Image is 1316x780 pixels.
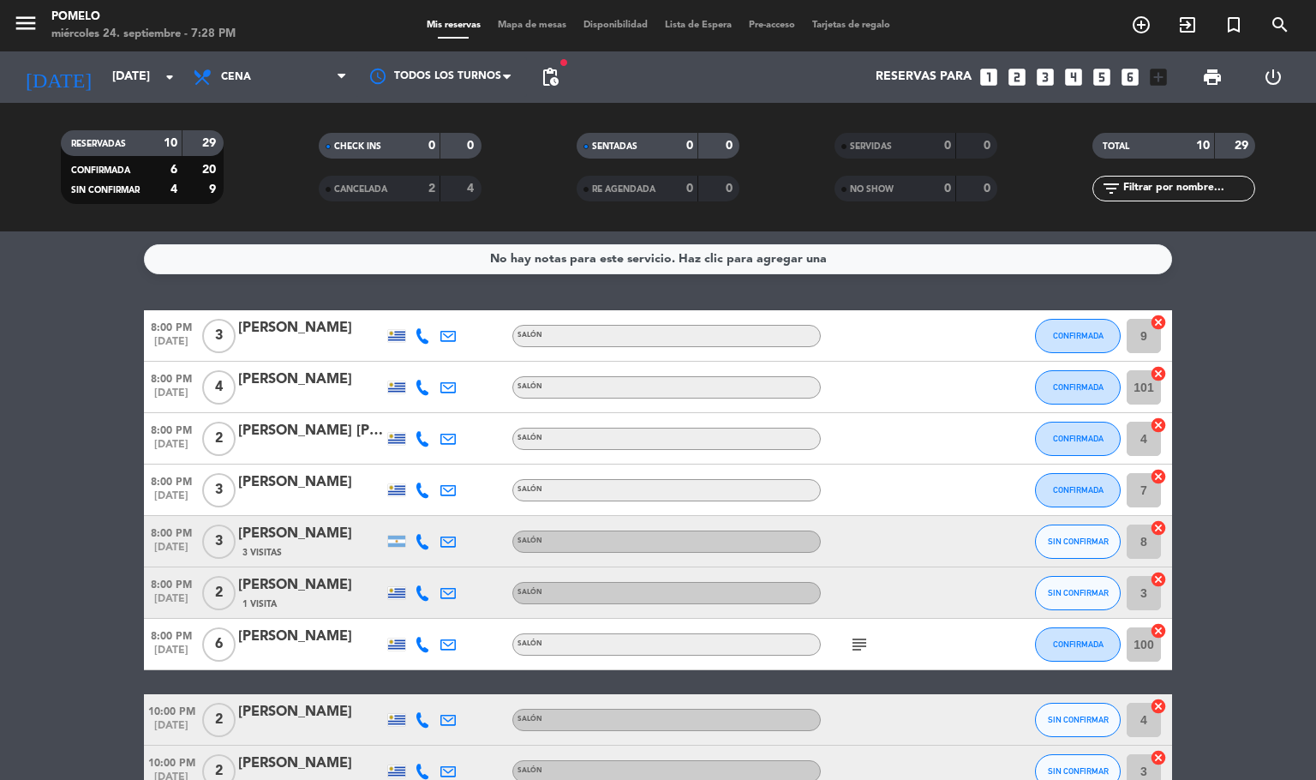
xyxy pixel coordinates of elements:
[144,439,199,459] span: [DATE]
[242,546,282,560] span: 3 Visitas
[1150,698,1167,715] i: cancel
[1101,178,1122,199] i: filter_list
[51,26,236,43] div: miércoles 24. septiembre - 7:28 PM
[144,419,199,439] span: 8:00 PM
[71,140,126,148] span: RESERVADAS
[202,627,236,662] span: 6
[202,525,236,559] span: 3
[1035,422,1121,456] button: CONFIRMADA
[144,316,199,336] span: 8:00 PM
[1035,370,1121,405] button: CONFIRMADA
[1242,51,1303,103] div: LOG OUT
[1035,525,1121,559] button: SIN CONFIRMAR
[144,542,199,561] span: [DATE]
[202,137,219,149] strong: 29
[1223,15,1244,35] i: turned_in_not
[1196,140,1210,152] strong: 10
[1270,15,1290,35] i: search
[726,183,736,195] strong: 0
[144,752,199,771] span: 10:00 PM
[202,164,219,176] strong: 20
[850,142,892,151] span: SERVIDAS
[876,70,972,84] span: Reservas para
[849,634,870,655] i: subject
[1202,67,1223,87] span: print
[144,573,199,593] span: 8:00 PM
[144,700,199,720] span: 10:00 PM
[1150,571,1167,588] i: cancel
[1150,314,1167,331] i: cancel
[1053,639,1104,649] span: CONFIRMADA
[1048,766,1109,776] span: SIN CONFIRMAR
[1048,537,1109,546] span: SIN CONFIRMAR
[1150,622,1167,639] i: cancel
[334,185,387,194] span: CANCELADA
[978,66,1000,88] i: looks_one
[428,183,435,195] strong: 2
[1034,66,1056,88] i: looks_3
[686,183,693,195] strong: 0
[1119,66,1141,88] i: looks_6
[238,701,384,723] div: [PERSON_NAME]
[575,21,656,30] span: Disponibilidad
[540,67,560,87] span: pending_actions
[51,9,236,26] div: Pomelo
[238,626,384,648] div: [PERSON_NAME]
[726,140,736,152] strong: 0
[170,164,177,176] strong: 6
[1150,749,1167,766] i: cancel
[242,597,277,611] span: 1 Visita
[1235,140,1252,152] strong: 29
[1122,179,1254,198] input: Filtrar por nombre...
[490,249,827,269] div: No hay notas para este servicio. Haz clic para agregar una
[517,640,542,647] span: Salón
[517,716,542,723] span: Salón
[238,471,384,494] div: [PERSON_NAME]
[209,183,219,195] strong: 9
[13,10,39,42] button: menu
[1103,142,1129,151] span: TOTAL
[144,522,199,542] span: 8:00 PM
[804,21,899,30] span: Tarjetas de regalo
[1053,434,1104,443] span: CONFIRMADA
[144,720,199,740] span: [DATE]
[592,185,655,194] span: RE AGENDADA
[686,140,693,152] strong: 0
[202,576,236,610] span: 2
[467,183,477,195] strong: 4
[1131,15,1151,35] i: add_circle_outline
[238,317,384,339] div: [PERSON_NAME]
[144,490,199,510] span: [DATE]
[144,625,199,645] span: 8:00 PM
[164,137,177,149] strong: 10
[238,369,384,391] div: [PERSON_NAME]
[517,332,542,339] span: Salón
[944,183,951,195] strong: 0
[1150,365,1167,382] i: cancel
[1048,715,1109,724] span: SIN CONFIRMAR
[238,753,384,775] div: [PERSON_NAME]
[202,422,236,456] span: 2
[517,383,542,390] span: Salón
[1091,66,1113,88] i: looks_5
[1053,331,1104,340] span: CONFIRMADA
[238,420,384,442] div: [PERSON_NAME] [PERSON_NAME] [PERSON_NAME]
[221,71,251,83] span: Cena
[1062,66,1085,88] i: looks_4
[1006,66,1028,88] i: looks_two
[1035,576,1121,610] button: SIN CONFIRMAR
[1177,15,1198,35] i: exit_to_app
[238,523,384,545] div: [PERSON_NAME]
[944,140,951,152] strong: 0
[144,645,199,664] span: [DATE]
[418,21,489,30] span: Mis reservas
[1048,588,1109,597] span: SIN CONFIRMAR
[170,183,177,195] strong: 4
[850,185,894,194] span: NO SHOW
[467,140,477,152] strong: 0
[517,589,542,596] span: Salón
[517,435,542,441] span: Salón
[984,140,994,152] strong: 0
[144,368,199,387] span: 8:00 PM
[144,471,199,490] span: 8:00 PM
